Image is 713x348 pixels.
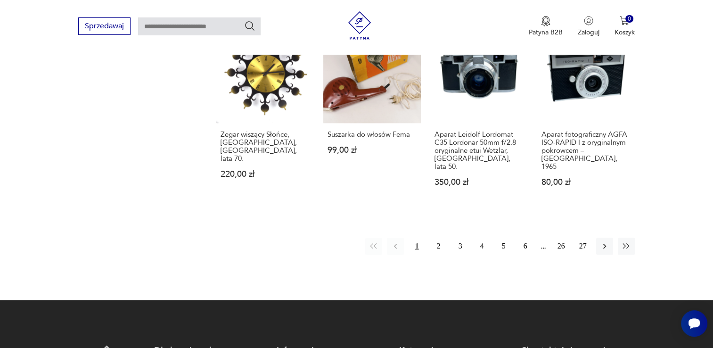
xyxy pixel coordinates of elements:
[328,146,417,154] p: 99,00 zł
[430,238,447,255] button: 2
[574,238,591,255] button: 27
[620,16,629,25] img: Ikona koszyka
[681,310,707,337] iframe: Smartsupp widget button
[244,20,255,32] button: Szukaj
[430,25,528,205] a: Aparat Leidolf Lordomat C35 Lordonar 50mm f/2.8 oryginalne etui Wetzlar, Niemcy, lata 50.Aparat L...
[78,24,131,30] a: Sprzedawaj
[553,238,570,255] button: 26
[495,238,512,255] button: 5
[529,16,563,37] button: Patyna B2B
[584,16,593,25] img: Ikonka użytkownika
[328,131,417,139] h3: Suszarka do włosów Fema
[615,16,635,37] button: 0Koszyk
[541,178,631,186] p: 80,00 zł
[578,16,599,37] button: Zaloguj
[537,25,635,205] a: Aparat fotograficzny AGFA ISO-RAPID I z oryginalnym pokrowcem – Niemcy, 1965Aparat fotograficzny ...
[529,16,563,37] a: Ikona medaluPatyna B2B
[221,131,310,163] h3: Zegar wiszący Słońce, [GEOGRAPHIC_DATA], [GEOGRAPHIC_DATA], lata 70.
[221,170,310,178] p: 220,00 zł
[434,131,524,171] h3: Aparat Leidolf Lordomat C35 Lordonar 50mm f/2.8 oryginalne etui Wetzlar, [GEOGRAPHIC_DATA], lata 50.
[452,238,469,255] button: 3
[541,16,550,26] img: Ikona medalu
[409,238,426,255] button: 1
[345,11,374,40] img: Patyna - sklep z meblami i dekoracjami vintage
[216,25,314,205] a: Zegar wiszący Słońce, Weimar, Niemcy, lata 70.Zegar wiszący Słońce, [GEOGRAPHIC_DATA], [GEOGRAPHI...
[474,238,491,255] button: 4
[615,28,635,37] p: Koszyk
[625,15,633,23] div: 0
[529,28,563,37] p: Patyna B2B
[578,28,599,37] p: Zaloguj
[78,17,131,35] button: Sprzedawaj
[541,131,631,171] h3: Aparat fotograficzny AGFA ISO-RAPID I z oryginalnym pokrowcem – [GEOGRAPHIC_DATA], 1965
[323,25,421,205] a: Suszarka do włosów FemaSuszarka do włosów Fema99,00 zł
[434,178,524,186] p: 350,00 zł
[517,238,534,255] button: 6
